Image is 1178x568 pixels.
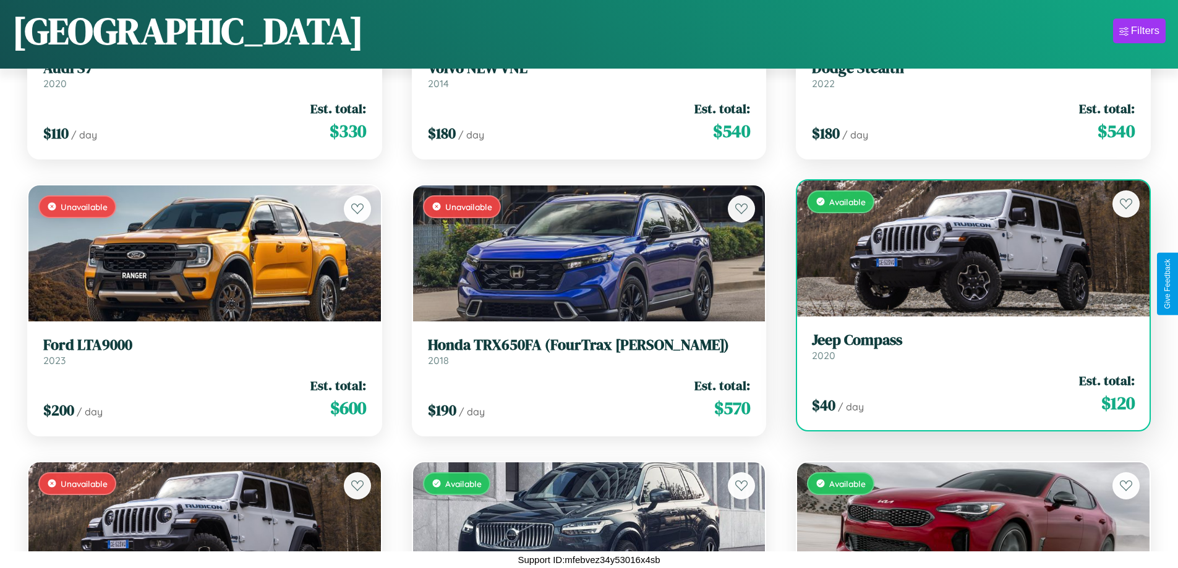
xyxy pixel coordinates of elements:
[61,201,108,212] span: Unavailable
[812,331,1135,362] a: Jeep Compass2020
[1079,371,1135,389] span: Est. total:
[310,100,366,117] span: Est. total:
[428,336,751,354] h3: Honda TRX650FA (FourTrax [PERSON_NAME])
[43,354,66,367] span: 2023
[445,478,482,489] span: Available
[812,59,1135,90] a: Dodge Stealth2022
[812,59,1135,77] h3: Dodge Stealth
[428,354,449,367] span: 2018
[812,331,1135,349] h3: Jeep Compass
[43,59,366,77] h3: Audi S7
[1113,19,1166,43] button: Filters
[1101,391,1135,415] span: $ 120
[43,59,366,90] a: Audi S72020
[43,77,67,90] span: 2020
[428,59,751,77] h3: Volvo NEW VNL
[812,395,835,415] span: $ 40
[829,197,866,207] span: Available
[714,396,750,420] span: $ 570
[694,100,750,117] span: Est. total:
[43,336,366,354] h3: Ford LTA9000
[812,349,835,362] span: 2020
[445,201,492,212] span: Unavailable
[428,123,456,143] span: $ 180
[428,400,456,420] span: $ 190
[61,478,108,489] span: Unavailable
[829,478,866,489] span: Available
[459,405,485,418] span: / day
[518,551,660,568] p: Support ID: mfebvez34y53016x4sb
[1131,25,1159,37] div: Filters
[838,401,864,413] span: / day
[428,336,751,367] a: Honda TRX650FA (FourTrax [PERSON_NAME])2018
[43,400,74,420] span: $ 200
[330,119,366,143] span: $ 330
[43,123,69,143] span: $ 110
[694,376,750,394] span: Est. total:
[43,336,366,367] a: Ford LTA90002023
[812,123,840,143] span: $ 180
[1163,259,1172,309] div: Give Feedback
[77,405,103,418] span: / day
[812,77,835,90] span: 2022
[428,77,449,90] span: 2014
[12,6,364,56] h1: [GEOGRAPHIC_DATA]
[1079,100,1135,117] span: Est. total:
[1098,119,1135,143] span: $ 540
[842,129,868,141] span: / day
[71,129,97,141] span: / day
[330,396,366,420] span: $ 600
[310,376,366,394] span: Est. total:
[428,59,751,90] a: Volvo NEW VNL2014
[713,119,750,143] span: $ 540
[458,129,484,141] span: / day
